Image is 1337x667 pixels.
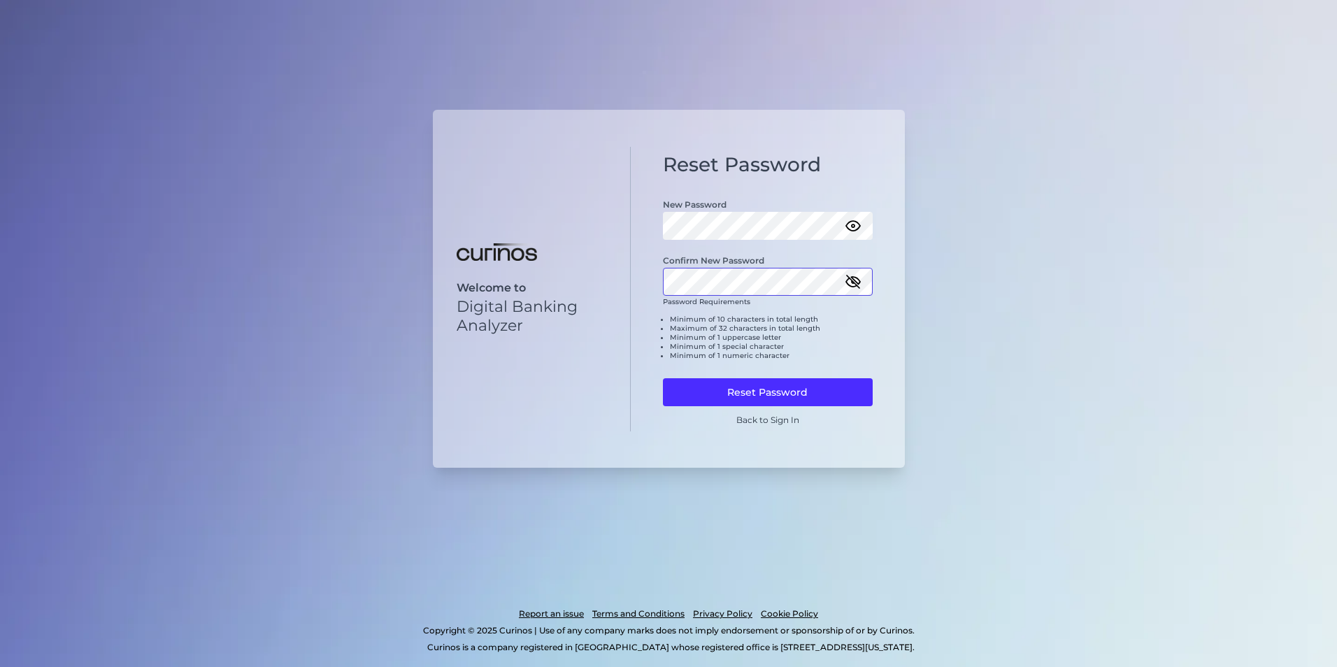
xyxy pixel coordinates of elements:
a: Report an issue [519,605,584,622]
h1: Reset Password [663,153,873,177]
a: Back to Sign In [736,415,799,425]
p: Copyright © 2025 Curinos | Use of any company marks does not imply endorsement or sponsorship of ... [69,622,1268,639]
p: Welcome to [457,281,607,294]
li: Maximum of 32 characters in total length [670,324,873,333]
a: Terms and Conditions [592,605,685,622]
a: Privacy Policy [693,605,752,622]
p: Digital Banking Analyzer [457,297,607,335]
div: Password Requirements [663,297,873,371]
label: New Password [663,199,727,210]
img: Digital Banking Analyzer [457,243,537,261]
li: Minimum of 1 numeric character [670,351,873,360]
p: Curinos is a company registered in [GEOGRAPHIC_DATA] whose registered office is [STREET_ADDRESS][... [73,639,1268,656]
button: Reset Password [663,378,873,406]
a: Cookie Policy [761,605,818,622]
li: Minimum of 1 uppercase letter [670,333,873,342]
li: Minimum of 1 special character [670,342,873,351]
li: Minimum of 10 characters in total length [670,315,873,324]
label: Confirm New Password [663,255,764,266]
